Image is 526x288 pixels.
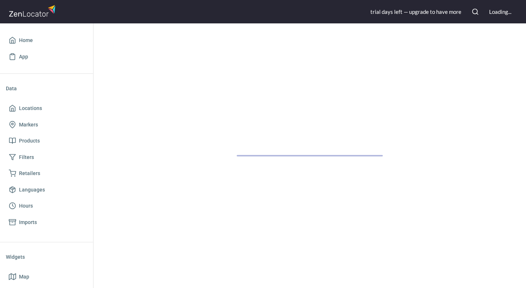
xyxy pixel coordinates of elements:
a: Hours [6,198,87,214]
div: trial day s left — upgrade to have more [370,8,461,16]
a: Languages [6,182,87,198]
button: Search [467,4,483,20]
div: Loading... [489,8,511,16]
span: Imports [19,218,37,227]
span: Map [19,272,29,281]
a: Map [6,269,87,285]
span: App [19,52,28,61]
span: Markers [19,120,38,129]
span: Retailers [19,169,40,178]
a: Imports [6,214,87,231]
span: Hours [19,201,33,211]
a: Retailers [6,165,87,182]
span: Locations [19,104,42,113]
span: Home [19,36,33,45]
img: zenlocator [9,3,58,19]
a: App [6,49,87,65]
li: Data [6,80,87,97]
a: Home [6,32,87,49]
a: Locations [6,100,87,117]
span: Filters [19,153,34,162]
a: Products [6,133,87,149]
li: Widgets [6,248,87,266]
span: Products [19,136,40,145]
a: Filters [6,149,87,166]
a: Markers [6,117,87,133]
span: Languages [19,185,45,194]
